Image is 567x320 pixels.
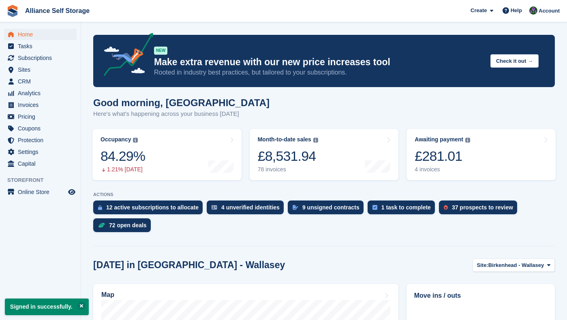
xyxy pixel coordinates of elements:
[288,201,368,218] a: 9 unsigned contracts
[18,158,66,169] span: Capital
[18,146,66,158] span: Settings
[101,291,114,299] h2: Map
[4,99,77,111] a: menu
[207,201,288,218] a: 4 unverified identities
[473,258,555,272] button: Site: Birkenhead - Wallasey
[471,6,487,15] span: Create
[101,166,145,173] div: 1.21% [DATE]
[313,138,318,143] img: icon-info-grey-7440780725fd019a000dd9b08b2336e03edf1995a4989e88bcd33f0948082b44.svg
[381,204,431,211] div: 1 task to complete
[109,222,147,228] div: 72 open deals
[93,218,155,236] a: 72 open deals
[18,111,66,122] span: Pricing
[18,76,66,87] span: CRM
[439,201,521,218] a: 37 prospects to review
[444,205,448,210] img: prospect-51fa495bee0391a8d652442698ab0144808aea92771e9ea1ae160a38d050c398.svg
[18,29,66,40] span: Home
[92,129,242,180] a: Occupancy 84.29% 1.21% [DATE]
[18,123,66,134] span: Coupons
[4,186,77,198] a: menu
[490,54,539,68] button: Check it out →
[93,97,270,108] h1: Good morning, [GEOGRAPHIC_DATA]
[7,176,81,184] span: Storefront
[93,260,285,271] h2: [DATE] in [GEOGRAPHIC_DATA] - Wallasey
[18,87,66,99] span: Analytics
[18,134,66,146] span: Protection
[5,299,89,315] p: Signed in successfully.
[4,29,77,40] a: menu
[4,41,77,52] a: menu
[258,148,318,164] div: £8,531.94
[529,6,537,15] img: Romilly Norton
[4,64,77,75] a: menu
[106,204,199,211] div: 12 active subscriptions to allocate
[250,129,399,180] a: Month-to-date sales £8,531.94 78 invoices
[4,52,77,64] a: menu
[539,7,560,15] span: Account
[93,109,270,119] p: Here's what's happening across your business [DATE]
[6,5,19,17] img: stora-icon-8386f47178a22dfd0bd8f6a31ec36ba5ce8667c1dd55bd0f319d3a0aa187defe.svg
[221,204,280,211] div: 4 unverified identities
[407,129,556,180] a: Awaiting payment £281.01 4 invoices
[415,136,463,143] div: Awaiting payment
[465,138,470,143] img: icon-info-grey-7440780725fd019a000dd9b08b2336e03edf1995a4989e88bcd33f0948082b44.svg
[368,201,439,218] a: 1 task to complete
[258,136,311,143] div: Month-to-date sales
[477,261,488,269] span: Site:
[154,47,167,55] div: NEW
[18,64,66,75] span: Sites
[97,33,154,79] img: price-adjustments-announcement-icon-8257ccfd72463d97f412b2fc003d46551f7dbcb40ab6d574587a9cd5c0d94...
[452,204,513,211] div: 37 prospects to review
[101,148,145,164] div: 84.29%
[67,187,77,197] a: Preview store
[154,56,484,68] p: Make extra revenue with our new price increases tool
[4,134,77,146] a: menu
[414,291,547,301] h2: Move ins / outs
[4,111,77,122] a: menu
[18,52,66,64] span: Subscriptions
[93,201,207,218] a: 12 active subscriptions to allocate
[98,205,102,210] img: active_subscription_to_allocate_icon-d502201f5373d7db506a760aba3b589e785aa758c864c3986d89f69b8ff3...
[212,205,217,210] img: verify_identity-adf6edd0f0f0b5bbfe63781bf79b02c33cf7c696d77639b501bdc392416b5a36.svg
[415,166,470,173] div: 4 invoices
[511,6,522,15] span: Help
[4,158,77,169] a: menu
[18,186,66,198] span: Online Store
[4,87,77,99] a: menu
[4,123,77,134] a: menu
[98,222,105,228] img: deal-1b604bf984904fb50ccaf53a9ad4b4a5d6e5aea283cecdc64d6e3604feb123c2.svg
[18,41,66,52] span: Tasks
[18,99,66,111] span: Invoices
[4,146,77,158] a: menu
[258,166,318,173] div: 78 invoices
[154,68,484,77] p: Rooted in industry best practices, but tailored to your subscriptions.
[93,192,555,197] p: ACTIONS
[22,4,93,17] a: Alliance Self Storage
[488,261,544,269] span: Birkenhead - Wallasey
[4,76,77,87] a: menu
[372,205,377,210] img: task-75834270c22a3079a89374b754ae025e5fb1db73e45f91037f5363f120a921f8.svg
[133,138,138,143] img: icon-info-grey-7440780725fd019a000dd9b08b2336e03edf1995a4989e88bcd33f0948082b44.svg
[101,136,131,143] div: Occupancy
[302,204,359,211] div: 9 unsigned contracts
[293,205,298,210] img: contract_signature_icon-13c848040528278c33f63329250d36e43548de30e8caae1d1a13099fd9432cc5.svg
[415,148,470,164] div: £281.01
